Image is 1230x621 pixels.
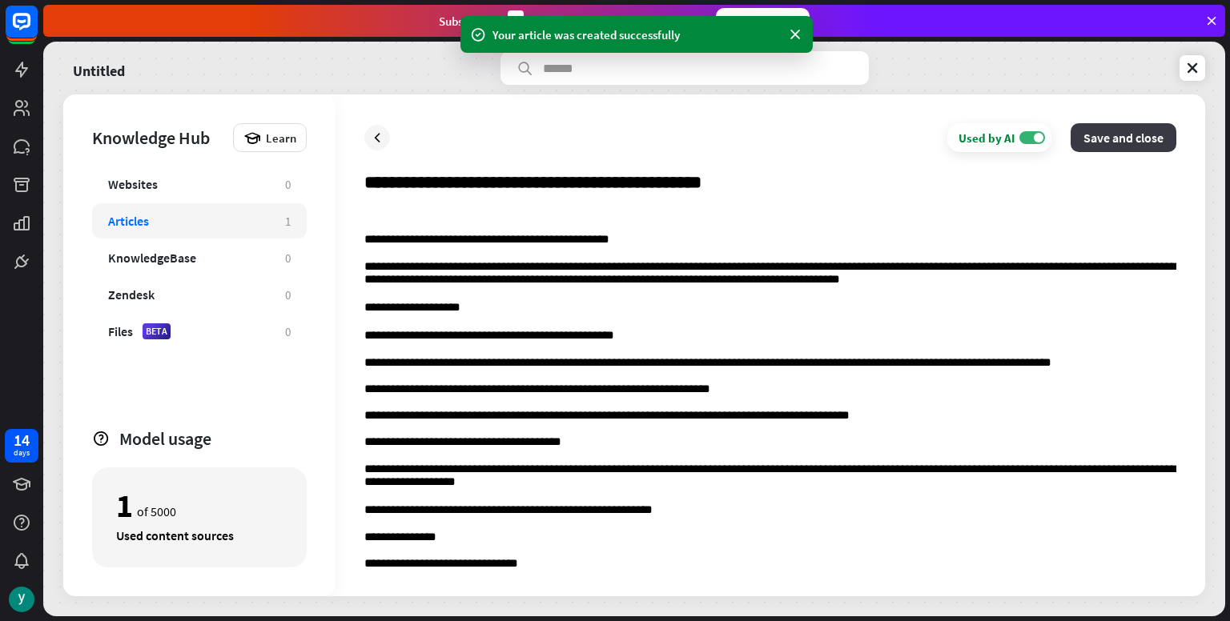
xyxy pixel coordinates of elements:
[5,429,38,463] a: 14 days
[14,447,30,459] div: days
[13,6,61,54] button: Open LiveChat chat widget
[716,8,810,34] div: Subscribe now
[14,433,30,447] div: 14
[492,26,781,43] div: Your article was created successfully
[508,10,524,32] div: 3
[439,10,703,32] div: Subscribe in days to get your first month for $1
